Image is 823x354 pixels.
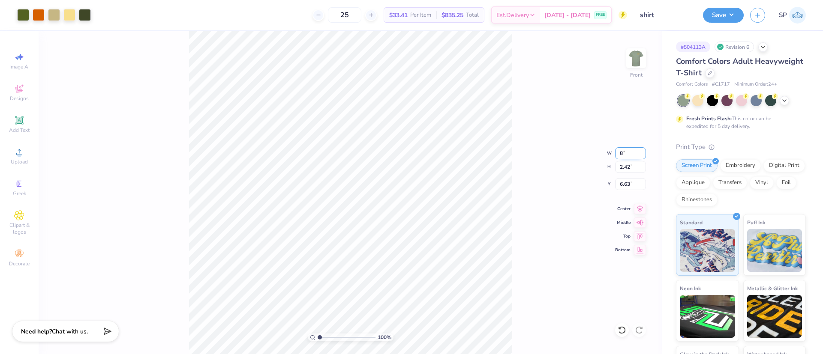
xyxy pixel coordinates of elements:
span: Metallic & Glitter Ink [747,284,798,293]
strong: Need help? [21,327,52,336]
span: Total [466,11,479,20]
div: Vinyl [750,176,774,189]
div: Digital Print [763,159,805,172]
span: $835.25 [442,11,463,20]
img: Front [628,50,645,67]
div: Applique [676,176,710,189]
span: Chat with us. [52,327,88,336]
div: Front [630,71,643,79]
span: Bottom [615,247,631,253]
span: Upload [11,158,28,165]
span: # C1717 [712,81,730,88]
img: Metallic & Glitter Ink [747,295,802,338]
img: Neon Ink [680,295,735,338]
span: Comfort Colors Adult Heavyweight T-Shirt [676,56,803,78]
span: Clipart & logos [4,222,34,235]
img: Standard [680,229,735,272]
div: Transfers [713,176,747,189]
div: Print Type [676,142,806,152]
span: Minimum Order: 24 + [734,81,777,88]
a: SP [779,7,806,24]
span: Center [615,206,631,212]
span: Designs [10,95,29,102]
span: Est. Delivery [496,11,529,20]
img: Shreyas Prashanth [789,7,806,24]
span: Top [615,233,631,239]
span: Greek [13,190,26,197]
span: [DATE] - [DATE] [544,11,591,20]
div: This color can be expedited for 5 day delivery. [686,115,792,130]
div: # 504113A [676,42,710,52]
div: Revision 6 [715,42,754,52]
button: Save [703,8,744,23]
span: 100 % [378,333,391,341]
img: Puff Ink [747,229,802,272]
span: Per Item [410,11,431,20]
span: FREE [596,12,605,18]
input: Untitled Design [634,6,697,24]
div: Screen Print [676,159,718,172]
div: Embroidery [720,159,761,172]
span: Add Text [9,127,30,134]
input: – – [328,7,361,23]
span: Puff Ink [747,218,765,227]
span: Neon Ink [680,284,701,293]
span: $33.41 [389,11,408,20]
span: Decorate [9,260,30,267]
strong: Fresh Prints Flash: [686,115,732,122]
span: Image AI [9,63,30,70]
div: Foil [776,176,796,189]
span: SP [779,10,787,20]
div: Rhinestones [676,193,718,206]
span: Comfort Colors [676,81,708,88]
span: Standard [680,218,703,227]
span: Middle [615,220,631,226]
